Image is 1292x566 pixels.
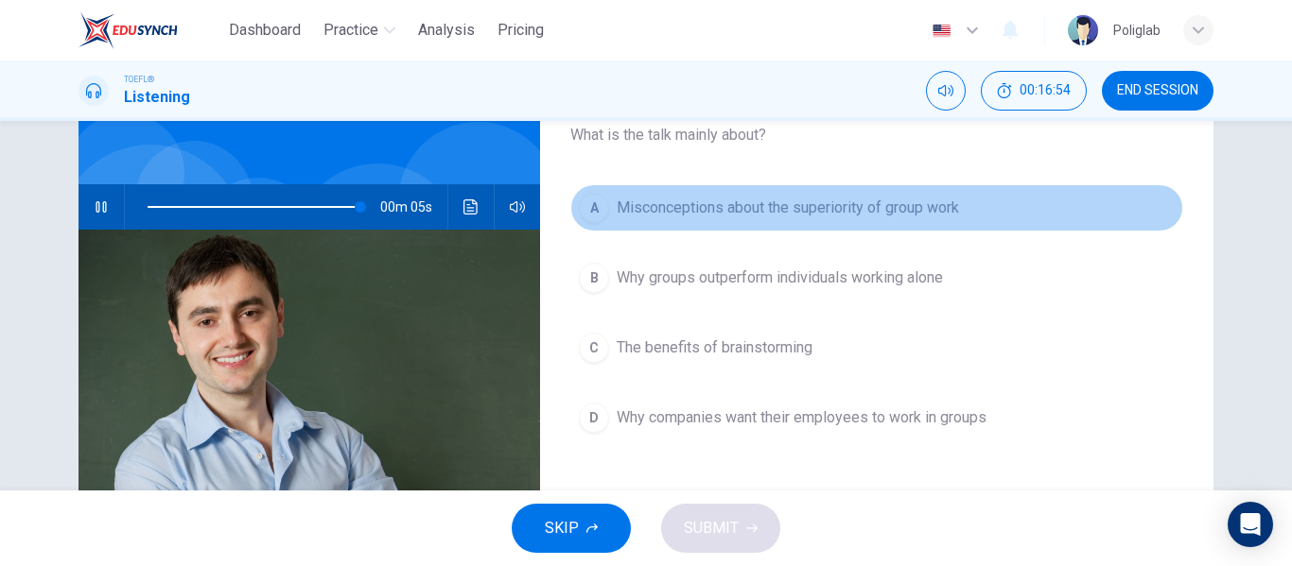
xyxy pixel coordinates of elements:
[579,403,609,433] div: D
[570,394,1183,441] button: DWhy companies want their employees to work in groups
[1228,502,1273,547] div: Open Intercom Messenger
[570,184,1183,232] button: AMisconceptions about the superiority of group work
[1113,19,1161,42] div: Poliglab
[410,13,482,47] button: Analysis
[221,13,308,47] button: Dashboard
[579,193,609,223] div: A
[545,515,579,541] span: SKIP
[323,19,378,42] span: Practice
[617,406,986,429] span: Why companies want their employees to work in groups
[617,197,959,219] span: Misconceptions about the superiority of group work
[570,324,1183,371] button: CThe benefits of brainstorming
[1020,83,1071,98] span: 00:16:54
[79,11,221,49] a: EduSynch logo
[1102,71,1213,111] button: END SESSION
[1068,15,1098,45] img: Profile picture
[930,24,953,38] img: en
[617,266,943,289] span: Why groups outperform individuals working alone
[512,504,631,553] button: SKIP
[498,19,544,42] span: Pricing
[229,19,301,42] span: Dashboard
[124,86,190,109] h1: Listening
[490,13,551,47] button: Pricing
[579,263,609,293] div: B
[418,19,475,42] span: Analysis
[570,254,1183,301] button: BWhy groups outperform individuals working alone
[981,71,1087,111] div: Hide
[926,71,966,111] div: Mute
[456,184,486,230] button: Click to see the audio transcription
[617,336,812,359] span: The benefits of brainstorming
[981,71,1087,111] button: 00:16:54
[124,73,154,86] span: TOEFL®
[79,11,178,49] img: EduSynch logo
[380,184,447,230] span: 00m 05s
[1117,83,1198,98] span: END SESSION
[570,124,1183,146] span: What is the talk mainly about?
[579,333,609,363] div: C
[316,13,403,47] button: Practice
